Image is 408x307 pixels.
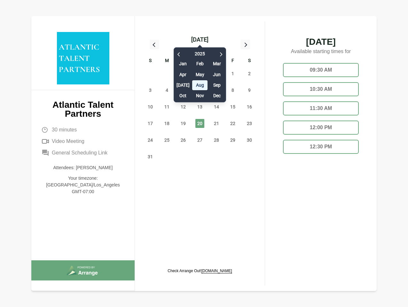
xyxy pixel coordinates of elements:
[283,101,359,115] div: 11:30 AM
[146,119,155,128] span: Sunday, August 17, 2025
[195,102,204,111] span: Wednesday, August 13, 2025
[245,102,254,111] span: Saturday, August 16, 2025
[159,57,175,65] div: M
[146,136,155,145] span: Sunday, August 24, 2025
[168,268,232,273] p: Check Arrange Out!
[212,119,221,128] span: Thursday, August 21, 2025
[245,86,254,95] span: Saturday, August 9, 2025
[42,100,124,118] p: Atlantic Talent Partners
[283,63,359,77] div: 09:30 AM
[162,136,171,145] span: Monday, August 25, 2025
[228,102,237,111] span: Friday, August 15, 2025
[245,136,254,145] span: Saturday, August 30, 2025
[228,69,237,78] span: Friday, August 1, 2025
[228,86,237,95] span: Friday, August 8, 2025
[245,69,254,78] span: Saturday, August 2, 2025
[146,152,155,161] span: Sunday, August 31, 2025
[179,102,188,111] span: Tuesday, August 12, 2025
[52,149,107,157] span: General Scheduling Link
[162,86,171,95] span: Monday, August 4, 2025
[241,57,258,65] div: S
[162,102,171,111] span: Monday, August 11, 2025
[179,136,188,145] span: Tuesday, August 26, 2025
[179,119,188,128] span: Tuesday, August 19, 2025
[52,138,84,145] span: Video Meeting
[42,175,124,195] p: Your timezone: [GEOGRAPHIC_DATA]/Los_Angeles GMT-07:00
[212,102,221,111] span: Thursday, August 14, 2025
[146,102,155,111] span: Sunday, August 10, 2025
[201,269,232,273] a: [DOMAIN_NAME]
[195,119,204,128] span: Wednesday, August 20, 2025
[283,121,359,135] div: 12:00 PM
[142,57,159,65] div: S
[245,119,254,128] span: Saturday, August 23, 2025
[278,37,364,46] span: [DATE]
[228,119,237,128] span: Friday, August 22, 2025
[283,82,359,96] div: 10:30 AM
[195,136,204,145] span: Wednesday, August 27, 2025
[42,164,124,171] p: Attendees: [PERSON_NAME]
[283,140,359,154] div: 12:30 PM
[191,35,208,44] div: [DATE]
[212,136,221,145] span: Thursday, August 28, 2025
[52,126,77,134] span: 30 minutes
[162,119,171,128] span: Monday, August 18, 2025
[228,136,237,145] span: Friday, August 29, 2025
[225,57,241,65] div: F
[278,46,364,58] p: Available starting times for
[146,86,155,95] span: Sunday, August 3, 2025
